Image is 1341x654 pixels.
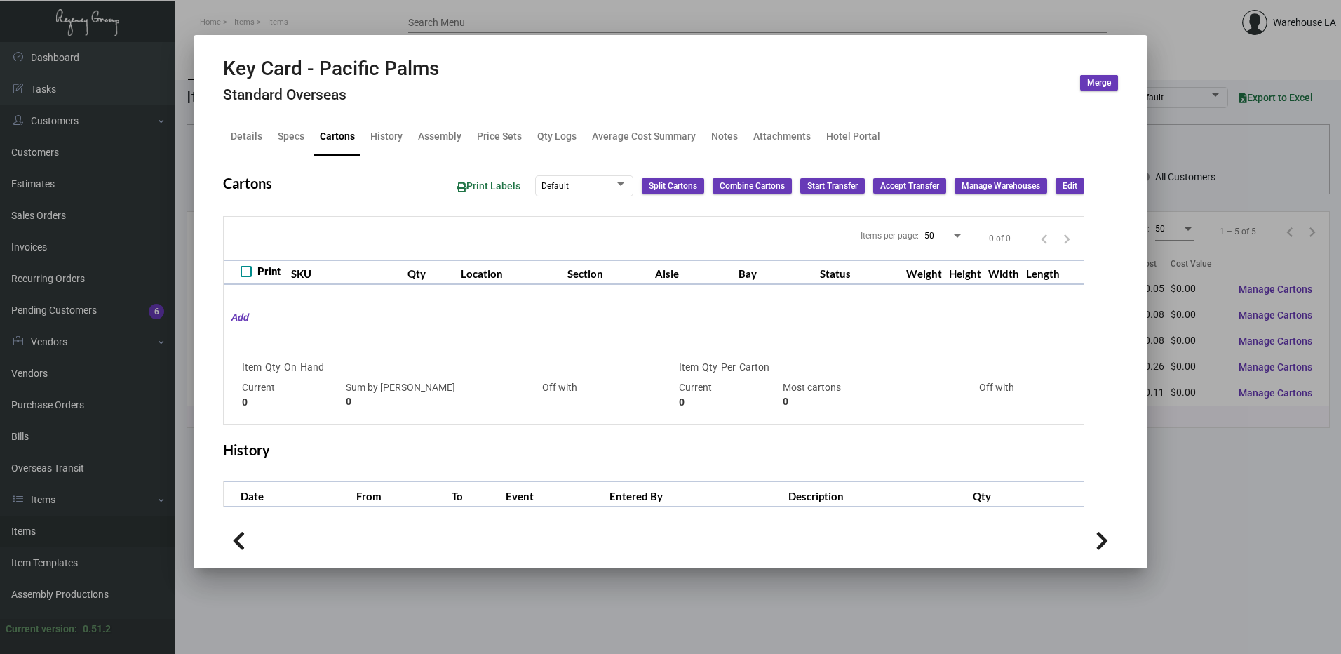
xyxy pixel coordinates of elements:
[721,360,736,375] p: Per
[353,482,448,507] th: From
[320,129,355,144] div: Cartons
[873,178,946,194] button: Accept Transfer
[1087,77,1111,89] span: Merge
[404,260,457,285] th: Qty
[1056,178,1084,194] button: Edit
[739,360,769,375] p: Carton
[1023,260,1063,285] th: Length
[592,129,696,144] div: Average Cost Summary
[606,482,785,507] th: Entered By
[924,230,964,241] mat-select: Items per page:
[924,231,934,241] span: 50
[800,178,865,194] button: Start Transfer
[223,441,270,458] h2: History
[445,173,532,199] button: Print Labels
[679,360,699,375] p: Item
[753,129,811,144] div: Attachments
[278,129,304,144] div: Specs
[861,229,919,242] div: Items per page:
[783,380,941,410] div: Most cartons
[711,129,738,144] div: Notes
[649,180,697,192] span: Split Cartons
[6,622,77,636] div: Current version:
[457,260,564,285] th: Location
[457,180,520,192] span: Print Labels
[826,129,880,144] div: Hotel Portal
[720,180,785,192] span: Combine Cartons
[224,482,353,507] th: Date
[541,181,569,191] span: Default
[511,380,608,410] div: Off with
[1080,75,1118,91] button: Merge
[265,360,281,375] p: Qty
[735,260,816,285] th: Bay
[83,622,111,636] div: 0.51.2
[502,482,606,507] th: Event
[785,482,970,507] th: Description
[231,129,262,144] div: Details
[223,175,272,192] h2: Cartons
[284,360,297,375] p: On
[1033,227,1056,250] button: Previous page
[448,482,502,507] th: To
[969,482,1084,507] th: Qty
[652,260,735,285] th: Aisle
[948,380,1045,410] div: Off with
[370,129,403,144] div: History
[224,310,248,325] mat-hint: Add
[985,260,1023,285] th: Width
[642,178,704,194] button: Split Cartons
[807,180,858,192] span: Start Transfer
[713,178,792,194] button: Combine Cartons
[477,129,522,144] div: Price Sets
[1063,180,1077,192] span: Edit
[679,380,776,410] div: Current
[257,263,281,280] span: Print
[223,86,439,104] h4: Standard Overseas
[418,129,461,144] div: Assembly
[564,260,652,285] th: Section
[989,232,1011,245] div: 0 of 0
[945,260,985,285] th: Height
[242,380,339,410] div: Current
[537,129,577,144] div: Qty Logs
[1056,227,1078,250] button: Next page
[702,360,717,375] p: Qty
[903,260,945,285] th: Weight
[955,178,1047,194] button: Manage Warehouses
[242,360,262,375] p: Item
[816,260,903,285] th: Status
[962,180,1040,192] span: Manage Warehouses
[223,57,439,81] h2: Key Card - Pacific Palms
[300,360,324,375] p: Hand
[880,180,939,192] span: Accept Transfer
[288,260,404,285] th: SKU
[346,380,504,410] div: Sum by [PERSON_NAME]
